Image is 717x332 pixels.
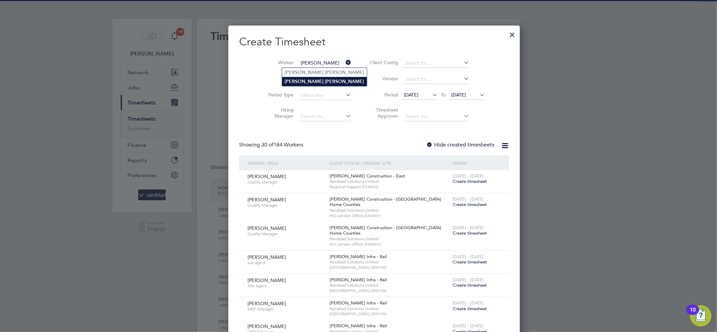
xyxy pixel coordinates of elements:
[330,225,441,236] span: [PERSON_NAME] Construction - [GEOGRAPHIC_DATA] Home Counties
[453,196,484,202] span: [DATE] - [DATE]
[403,112,469,121] input: Search for...
[248,225,286,231] span: [PERSON_NAME]
[261,141,303,148] span: 184 Workers
[453,282,487,288] span: Create timesheet
[330,196,441,208] span: [PERSON_NAME] Construction - [GEOGRAPHIC_DATA] Home Counties
[248,260,325,265] span: sub agent
[330,300,387,306] span: [PERSON_NAME] Infra - Rail
[248,179,325,185] span: Quality Manager
[285,70,324,75] b: [PERSON_NAME]
[246,155,328,171] div: Worker / Role
[261,141,273,148] span: 30 of
[453,173,484,179] span: [DATE] - [DATE]
[439,90,448,99] span: To
[368,107,398,119] label: Timesheet Approver
[426,141,494,148] label: Hide created timesheets
[453,230,487,236] span: Create timesheet
[248,277,286,283] span: [PERSON_NAME]
[330,265,449,270] span: [GEOGRAPHIC_DATA] (300148)
[330,311,449,317] span: [GEOGRAPHIC_DATA] (300148)
[239,141,305,149] div: Showing
[453,300,484,306] span: [DATE] - [DATE]
[330,242,449,247] span: HO London Office (54A001)
[298,112,351,121] input: Search for...
[330,254,387,259] span: [PERSON_NAME] Infra - Rail
[690,310,696,319] div: 10
[248,323,286,329] span: [PERSON_NAME]
[263,92,294,98] label: Period Type
[330,179,449,184] span: Randstad Solutions Limited
[328,155,451,171] div: Client Config / Vendor / Site
[248,300,286,306] span: [PERSON_NAME]
[330,277,387,283] span: [PERSON_NAME] Infra - Rail
[453,225,484,231] span: [DATE] - [DATE]
[330,259,449,265] span: Randstad Solutions Limited
[453,178,487,184] span: Create timesheet
[453,202,487,207] span: Create timesheet
[248,283,325,289] span: Site Agent
[325,79,364,84] b: [PERSON_NAME]
[690,305,712,327] button: Open Resource Center, 10 new notifications
[239,35,509,49] h2: Create Timesheet
[330,184,449,190] span: Regional Support (51A002)
[404,92,418,98] span: [DATE]
[368,76,398,82] label: Vendor
[298,58,351,68] input: Search for...
[330,283,449,288] span: Randstad Solutions Limited
[453,323,484,329] span: [DATE] - [DATE]
[298,91,351,100] input: Select one
[248,203,325,208] span: Quality Manager
[453,277,484,283] span: [DATE] - [DATE]
[325,70,364,75] b: [PERSON_NAME]
[451,92,466,98] span: [DATE]
[451,155,502,171] div: Period
[248,306,325,312] span: MEP MAnager
[330,306,449,312] span: Randstad Solutions Limited
[263,76,294,82] label: Site
[368,92,398,98] label: Period
[285,79,324,84] b: [PERSON_NAME]
[248,173,286,179] span: [PERSON_NAME]
[248,254,286,260] span: [PERSON_NAME]
[453,254,484,259] span: [DATE] - [DATE]
[263,107,294,119] label: Hiring Manager
[330,236,449,242] span: Randstad Solutions Limited
[403,58,469,68] input: Search for...
[263,59,294,66] label: Worker
[330,173,405,179] span: [PERSON_NAME] Construction - East
[248,197,286,203] span: [PERSON_NAME]
[248,231,325,237] span: Quality Manager
[330,288,449,293] span: [GEOGRAPHIC_DATA] (300148)
[330,208,449,213] span: Randstad Solutions Limited
[453,306,487,312] span: Create timesheet
[330,213,449,218] span: HO London Office (54A001)
[330,323,387,329] span: [PERSON_NAME] Infra - Rail
[403,75,469,84] input: Search for...
[368,59,398,66] label: Client Config
[453,259,487,265] span: Create timesheet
